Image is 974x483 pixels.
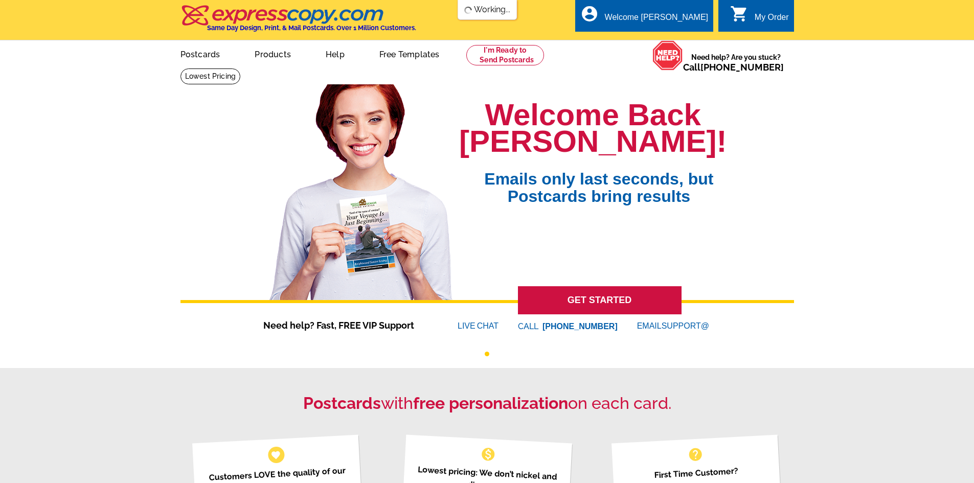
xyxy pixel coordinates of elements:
a: Postcards [164,41,237,65]
div: Welcome [PERSON_NAME] [605,13,708,27]
a: Free Templates [363,41,456,65]
p: First Time Customer? [624,463,768,483]
a: Products [238,41,307,65]
span: monetization_on [480,446,496,463]
font: LIVE [458,320,477,332]
span: Call [683,62,784,73]
img: loading... [464,6,472,14]
button: 1 of 1 [485,352,489,356]
a: GET STARTED [518,286,682,314]
span: Emails only last seconds, but Postcards bring results [471,155,727,205]
a: Help [309,41,361,65]
a: Same Day Design, Print, & Mail Postcards. Over 1 Million Customers. [180,12,416,32]
a: shopping_cart My Order [730,11,789,24]
h4: Same Day Design, Print, & Mail Postcards. Over 1 Million Customers. [207,24,416,32]
h1: Welcome Back [PERSON_NAME]! [459,102,727,155]
a: [PHONE_NUMBER] [700,62,784,73]
i: account_circle [580,5,599,23]
span: help [687,446,704,463]
i: shopping_cart [730,5,749,23]
div: My Order [755,13,789,27]
img: help [652,40,683,71]
span: Need help? Are you stuck? [683,52,789,73]
strong: free personalization [413,394,568,412]
font: SUPPORT@ [662,320,711,332]
img: welcome-back-logged-in.png [263,76,459,300]
strong: Postcards [303,394,381,412]
h2: with on each card. [180,394,794,413]
span: Need help? Fast, FREE VIP Support [263,318,427,332]
span: favorite [270,449,281,460]
a: LIVECHAT [458,321,499,330]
